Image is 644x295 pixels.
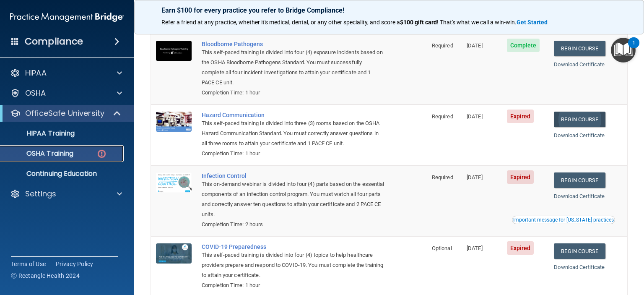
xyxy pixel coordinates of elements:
a: Bloodborne Pathogens [202,41,385,47]
img: danger-circle.6113f641.png [96,149,107,159]
h4: Compliance [25,36,83,47]
div: Completion Time: 1 hour [202,280,385,290]
a: Settings [10,189,122,199]
a: Begin Course [554,243,605,259]
a: OSHA [10,88,122,98]
span: Expired [507,170,534,184]
span: [DATE] [467,113,483,120]
span: Required [432,42,453,49]
div: Completion Time: 1 hour [202,88,385,98]
p: Earn $100 for every practice you refer to Bridge Compliance! [161,6,617,14]
div: This self-paced training is divided into three (3) rooms based on the OSHA Hazard Communication S... [202,118,385,149]
div: This self-paced training is divided into four (4) topics to help healthcare providers prepare and... [202,250,385,280]
span: ! That's what we call a win-win. [437,19,517,26]
span: Complete [507,39,540,52]
a: Download Certificate [554,132,605,138]
p: Continuing Education [5,170,120,178]
div: Important message for [US_STATE] practices [513,217,614,222]
p: OSHA Training [5,149,73,158]
img: PMB logo [10,9,124,26]
a: HIPAA [10,68,122,78]
a: Infection Control [202,172,385,179]
strong: Get Started [517,19,548,26]
div: Completion Time: 1 hour [202,149,385,159]
a: Hazard Communication [202,112,385,118]
span: Required [432,174,453,180]
a: Begin Course [554,41,605,56]
a: Begin Course [554,172,605,188]
span: Ⓒ Rectangle Health 2024 [11,272,80,280]
div: 1 [632,43,635,54]
strong: $100 gift card [400,19,437,26]
p: HIPAA Training [5,129,75,138]
a: Begin Course [554,112,605,127]
a: Download Certificate [554,264,605,270]
button: Open Resource Center, 1 new notification [611,38,636,63]
a: COVID-19 Preparedness [202,243,385,250]
div: This self-paced training is divided into four (4) exposure incidents based on the OSHA Bloodborne... [202,47,385,88]
a: Download Certificate [554,193,605,199]
p: Settings [25,189,56,199]
span: Optional [432,245,452,251]
a: Privacy Policy [56,260,93,268]
a: OfficeSafe University [10,108,122,118]
span: Expired [507,110,534,123]
span: Refer a friend at any practice, whether it's medical, dental, or any other speciality, and score a [161,19,400,26]
span: [DATE] [467,42,483,49]
a: Terms of Use [11,260,46,268]
a: Download Certificate [554,61,605,68]
span: [DATE] [467,174,483,180]
span: Expired [507,241,534,255]
span: [DATE] [467,245,483,251]
div: Completion Time: 2 hours [202,219,385,230]
p: HIPAA [25,68,47,78]
span: Required [432,113,453,120]
p: OfficeSafe University [25,108,104,118]
p: OSHA [25,88,46,98]
button: Read this if you are a dental practitioner in the state of CA [512,216,615,224]
a: Get Started [517,19,549,26]
div: This on-demand webinar is divided into four (4) parts based on the essential components of an inf... [202,179,385,219]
